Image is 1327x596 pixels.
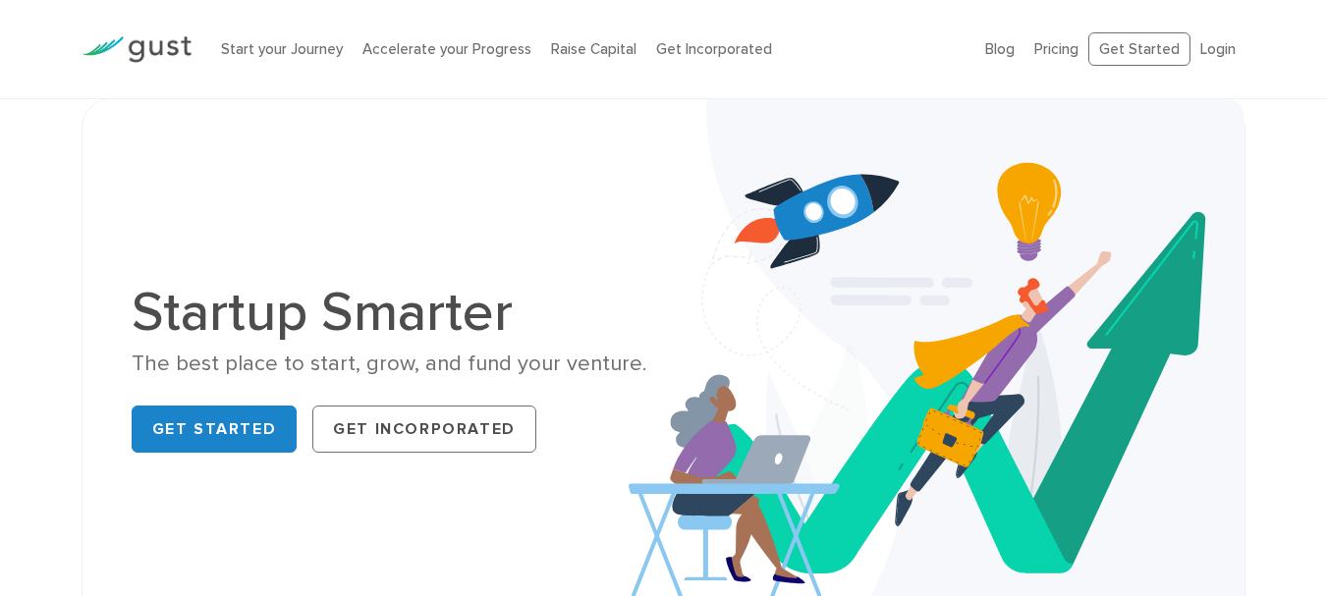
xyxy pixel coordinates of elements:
[82,36,192,63] img: Gust Logo
[221,40,343,58] a: Start your Journey
[132,350,649,378] div: The best place to start, grow, and fund your venture.
[132,406,298,453] a: Get Started
[1088,32,1190,67] a: Get Started
[1034,40,1078,58] a: Pricing
[132,285,649,340] h1: Startup Smarter
[656,40,772,58] a: Get Incorporated
[551,40,636,58] a: Raise Capital
[312,406,536,453] a: Get Incorporated
[985,40,1015,58] a: Blog
[1200,40,1236,58] a: Login
[362,40,531,58] a: Accelerate your Progress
